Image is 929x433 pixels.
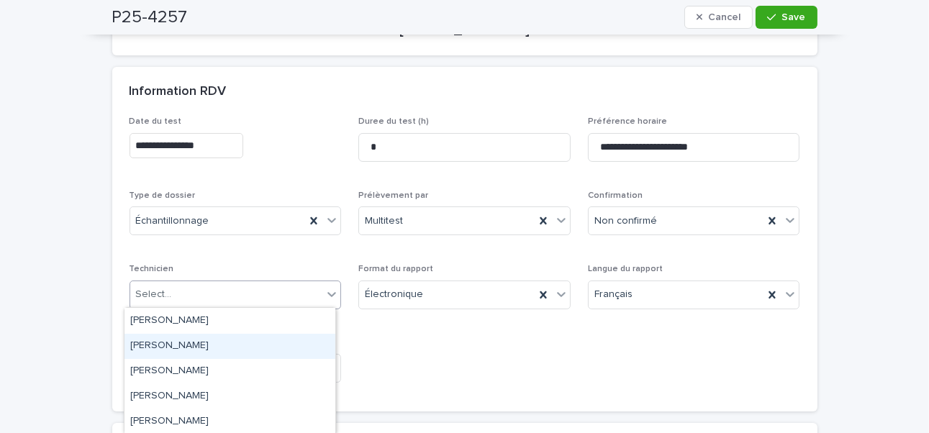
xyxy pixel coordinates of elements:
h2: Information RDV [130,84,227,100]
span: Langue du rapport [588,265,663,273]
span: Date du test [130,117,182,126]
span: Échantillonnage [136,214,209,229]
button: Cancel [684,6,753,29]
div: Éric Lord [124,384,335,409]
button: Save [756,6,817,29]
h2: P25-4257 [112,7,188,28]
div: Select... [136,287,172,302]
span: Type de dossier [130,191,196,200]
div: Sandrine Bérubé [124,309,335,334]
div: Tommy Collin [124,334,335,359]
span: Duree du test (h) [358,117,429,126]
span: Format du rapport [358,265,433,273]
span: Save [782,12,806,22]
span: Technicien [130,265,174,273]
span: Français [594,287,633,302]
span: Non confirmé [594,214,657,229]
span: Électronique [365,287,423,302]
span: Préférence horaire [588,117,667,126]
span: Multitest [365,214,403,229]
span: Confirmation [588,191,643,200]
span: Cancel [708,12,740,22]
span: Prélèvement par [358,191,428,200]
div: Youssef Aram Ben Abdallah [124,359,335,384]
